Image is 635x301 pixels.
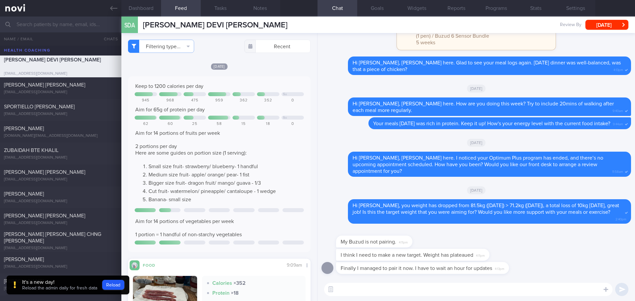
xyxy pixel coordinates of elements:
[467,186,486,194] span: [DATE]
[135,150,247,156] span: Here are some guides on portion size (1 serving):
[4,112,117,117] div: [EMAIL_ADDRESS][DOMAIN_NAME]
[211,63,228,70] span: [DATE]
[4,57,101,62] span: [PERSON_NAME] DEVI [PERSON_NAME]
[612,168,623,174] span: 11:58am
[135,219,234,224] span: Aim for 14 portions of vegetables per week
[585,20,628,30] button: [DATE]
[353,60,621,72] span: Hi [PERSON_NAME], [PERSON_NAME] here. Glad to see your meal logs again. [DATE] dinner was well-ba...
[102,280,124,290] button: Reload
[4,177,117,182] div: [EMAIL_ADDRESS][DOMAIN_NAME]
[416,27,546,39] span: NOVI Optimum Plus (Monthly) - Mounjaro Kwikpen 10mg (1 pen) / Buzud 6 Sensor Bundle
[135,232,242,237] span: 1 portion = 1 handful of non-starchy vegetables
[283,93,287,96] div: Su
[281,122,304,127] div: 0
[212,290,230,296] strong: Protein
[4,199,117,204] div: [EMAIL_ADDRESS][DOMAIN_NAME]
[148,170,303,178] li: Medium size fruit- apple/ orange/ pear- 1 fist
[560,22,581,28] span: Review By
[287,263,302,268] span: 9:09am
[148,195,303,203] li: Banana- small size
[135,107,205,112] span: Aim for 65g of protein per day
[143,21,287,29] span: [PERSON_NAME] DEVI [PERSON_NAME]
[4,257,44,262] span: [PERSON_NAME]
[353,101,614,113] span: Hi [PERSON_NAME], [PERSON_NAME] here. How are you doing this week? Try to include 20mins of walki...
[613,120,623,127] span: 9:44am
[283,116,287,120] div: Su
[341,239,396,245] span: My Buzud is not pairing.
[4,148,59,153] span: ZUBAIDAH BTE KHALIL
[208,122,231,127] div: 58
[257,98,279,103] div: 352
[495,265,504,271] span: 4:13pm
[4,82,85,88] span: [PERSON_NAME] [PERSON_NAME]
[233,98,255,103] div: 362
[22,279,97,285] div: It's a new day!
[416,40,435,45] span: 5 weeks
[615,215,626,222] span: 2:40pm
[341,266,492,271] span: Finally I managed to pair it now. I have to wait an hour for updates
[135,98,157,103] div: 945
[4,104,75,109] span: SPORTIELLO [PERSON_NAME]
[4,71,117,76] div: [EMAIL_ADDRESS][DOMAIN_NAME]
[4,126,44,131] span: [PERSON_NAME]
[184,122,206,127] div: 25
[4,232,101,244] span: [PERSON_NAME] [PERSON_NAME] CHNG [PERSON_NAME]
[341,252,473,258] span: I think I need to make a new target. Weight has plateaued
[233,122,255,127] div: 15
[4,221,117,226] div: [EMAIL_ADDRESS][DOMAIN_NAME]
[613,107,623,113] span: 9:40am
[135,84,203,89] span: Keep to 1200 calories per day
[4,155,117,160] div: [EMAIL_ADDRESS][DOMAIN_NAME]
[281,98,304,103] div: 0
[231,290,239,296] strong: × 18
[4,246,117,251] div: [EMAIL_ADDRESS][DOMAIN_NAME]
[135,122,157,127] div: 62
[233,281,246,286] strong: × 352
[4,169,85,175] span: [PERSON_NAME] [PERSON_NAME]
[399,239,408,245] span: 4:11pm
[184,98,206,103] div: 475
[159,98,182,103] div: 968
[353,203,619,215] span: Hi [PERSON_NAME], you weight has dropped from 81.5kg ([DATE]) > 71.2kg ([DATE]), a total loss of ...
[148,186,303,195] li: Cut fruit- watermelon/ pineapple/ cantaloupe - 1 wedge
[120,13,140,38] div: SDA
[128,40,194,53] button: Filtering type...
[257,122,279,127] div: 18
[353,155,603,174] span: Hi [PERSON_NAME], [PERSON_NAME] here. I noticed your Optimum Plus program has ended, and there’s ...
[614,66,623,72] span: 4:13pm
[476,252,485,258] span: 4:11pm
[135,144,177,149] span: 2 portions per day
[4,286,117,291] div: [EMAIL_ADDRESS][DOMAIN_NAME]
[4,264,117,269] div: [EMAIL_ADDRESS][DOMAIN_NAME]
[4,90,117,95] div: [EMAIL_ADDRESS][DOMAIN_NAME]
[148,162,303,170] li: Small size fruit- strawberry/ blueberry- 1 handful
[212,281,232,286] strong: Calories
[373,121,610,126] span: Your meals [DATE] was rich in protein. Keep it up! How's your energy level with the current food ...
[22,286,97,290] span: Reload the admin daily for fresh data
[208,98,231,103] div: 959
[467,85,486,93] span: [DATE]
[148,178,303,186] li: Bigger size fruit- dragon fruit/ mango/ guava - 1/3
[4,279,44,284] span: [PERSON_NAME]
[4,213,85,218] span: [PERSON_NAME] [PERSON_NAME]
[140,262,166,268] div: Food
[467,139,486,147] span: [DATE]
[4,191,44,197] span: [PERSON_NAME]
[95,32,121,46] button: Chats
[4,133,117,138] div: [DOMAIN_NAME][EMAIL_ADDRESS][DOMAIN_NAME]
[135,131,220,136] span: Aim for 14 portions of fruits per week
[159,122,182,127] div: 60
